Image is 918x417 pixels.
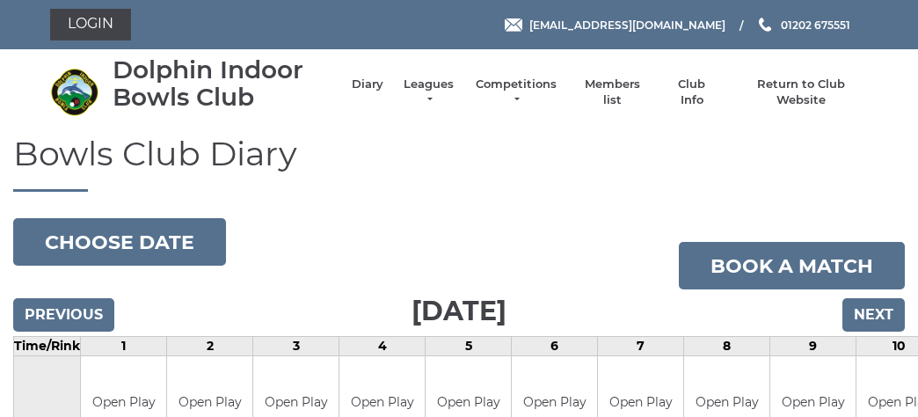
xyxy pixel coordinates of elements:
[505,17,725,33] a: Email [EMAIL_ADDRESS][DOMAIN_NAME]
[735,77,868,108] a: Return to Club Website
[426,337,512,356] td: 5
[474,77,558,108] a: Competitions
[770,337,856,356] td: 9
[401,77,456,108] a: Leagues
[781,18,850,31] span: 01202 675551
[529,18,725,31] span: [EMAIL_ADDRESS][DOMAIN_NAME]
[598,337,684,356] td: 7
[339,337,426,356] td: 4
[667,77,718,108] a: Club Info
[759,18,771,32] img: Phone us
[50,68,98,116] img: Dolphin Indoor Bowls Club
[352,77,383,92] a: Diary
[13,135,905,193] h1: Bowls Club Diary
[50,9,131,40] a: Login
[842,298,905,332] input: Next
[13,298,114,332] input: Previous
[253,337,339,356] td: 3
[684,337,770,356] td: 8
[167,337,253,356] td: 2
[13,218,226,266] button: Choose date
[505,18,522,32] img: Email
[81,337,167,356] td: 1
[756,17,850,33] a: Phone us 01202 675551
[679,242,905,289] a: Book a match
[14,337,81,356] td: Time/Rink
[512,337,598,356] td: 6
[113,56,334,111] div: Dolphin Indoor Bowls Club
[575,77,648,108] a: Members list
